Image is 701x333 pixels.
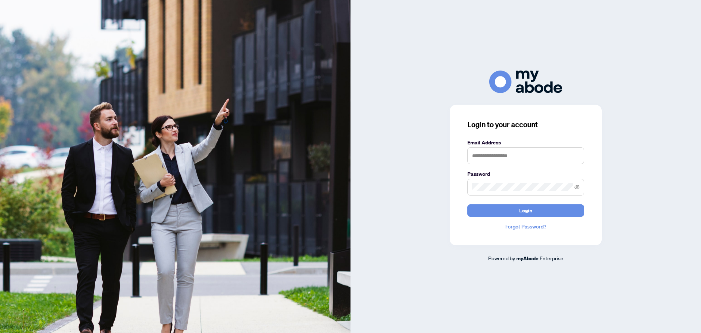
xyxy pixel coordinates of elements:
[516,254,539,262] a: myAbode
[574,185,579,190] span: eye-invisible
[467,139,584,147] label: Email Address
[467,170,584,178] label: Password
[540,255,563,261] span: Enterprise
[489,71,562,93] img: ma-logo
[488,255,515,261] span: Powered by
[467,120,584,130] h3: Login to your account
[467,223,584,231] a: Forgot Password?
[519,205,532,216] span: Login
[467,204,584,217] button: Login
